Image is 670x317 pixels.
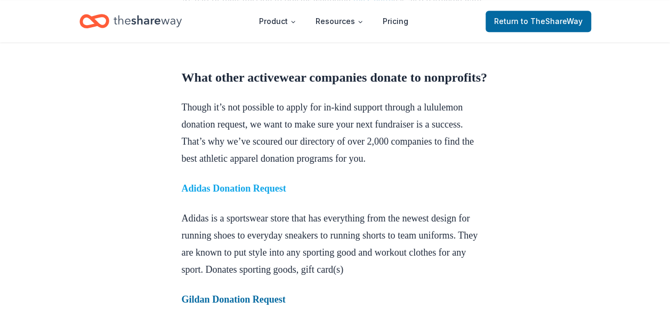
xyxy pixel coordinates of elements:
a: Gildan Donation Request [182,294,286,305]
h2: What other activewear companies donate to nonprofits? [182,69,489,86]
nav: Main [251,9,417,34]
a: Home [79,9,182,34]
a: Returnto TheShareWay [486,11,591,32]
a: Pricing [374,11,417,32]
p: Though it’s not possible to apply for in-kind support through a lululemon donation request, we wa... [182,99,489,167]
button: Product [251,11,305,32]
span: to TheShareWay [521,17,583,26]
span: Return [494,15,583,28]
button: Resources [307,11,372,32]
p: Adidas is a sportswear store that has everything from the newest design for running shoes to ever... [182,210,489,278]
a: Adidas Donation Request [182,183,286,194]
